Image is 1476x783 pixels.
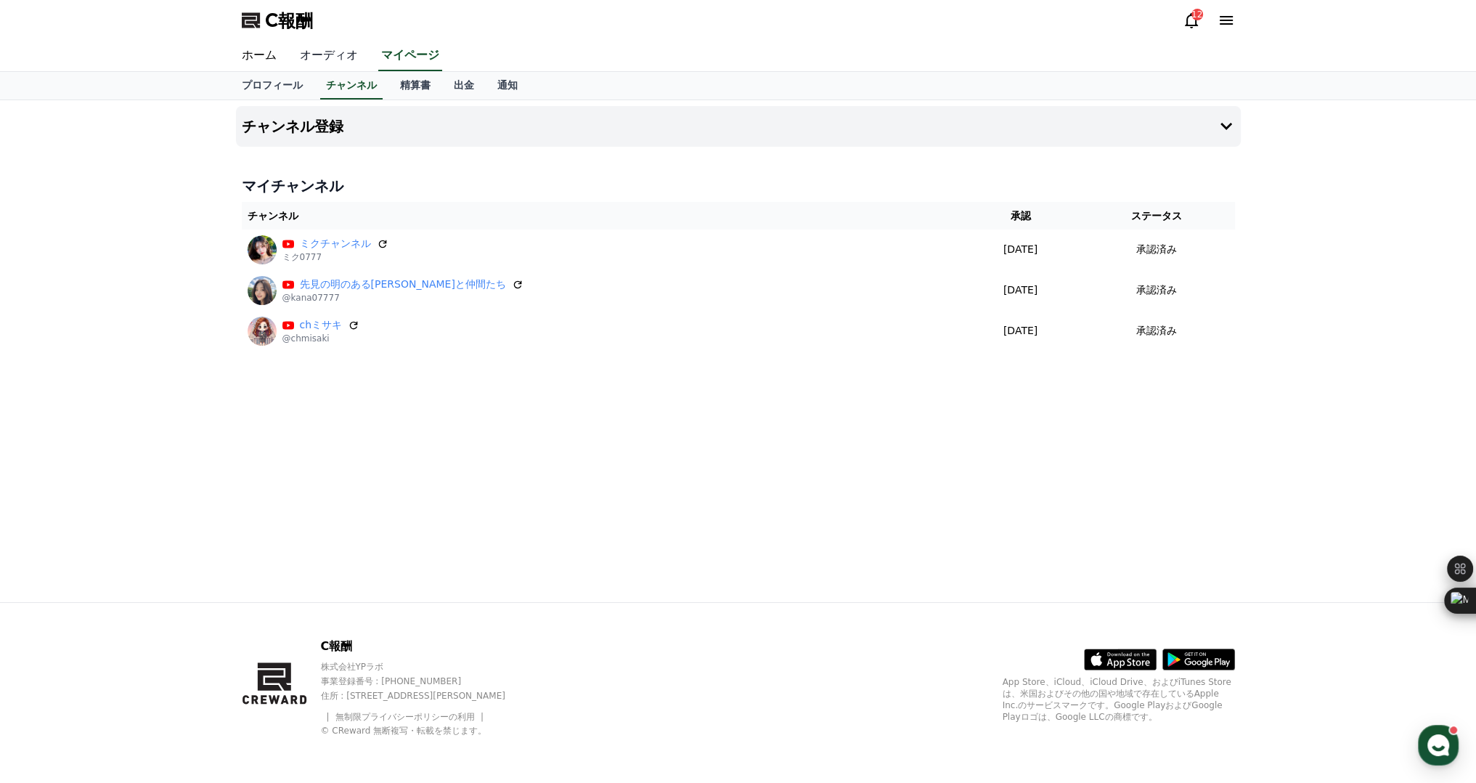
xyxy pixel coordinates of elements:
font: プロフィール [242,79,303,91]
span: Settings [215,482,250,494]
a: 通知 [486,72,529,100]
font: 承認済み [1136,284,1177,296]
a: Home [4,461,96,497]
a: Messages [96,461,187,497]
font: チャンネル登録 [242,118,343,135]
font: C報酬 [265,10,313,31]
a: チャンネル [320,72,383,100]
font: 事業登録番号 : [PHONE_NUMBER] [320,676,461,686]
font: オーディオ [300,48,358,62]
font: マイページ [381,48,439,62]
font: 承認済み [1136,243,1177,255]
button: チャンネル登録 [236,106,1241,147]
font: 承認 [1010,210,1030,222]
img: chミサキ [248,317,277,346]
a: マイページ [378,41,442,71]
font: の利用 [449,712,475,722]
a: ミクチャンネル [300,236,371,251]
font: チャンネル [326,79,377,91]
span: Messages [121,483,163,495]
font: C報酬 [320,639,352,653]
a: 先見の明のある[PERSON_NAME]と仲間たち [300,277,506,292]
span: Home [37,482,62,494]
font: ミクチャンネル [300,238,371,249]
font: [DATE] [1003,243,1037,255]
font: @kana07777 [282,293,340,303]
font: App Store、iCloud、iCloud Drive、およびiTunes Storeは、米国およびその他の国や地域で存在しているApple Inc.のサービスマークです。Google Pl... [1003,677,1231,722]
font: chミサキ [300,319,343,330]
font: ミク0777 [282,252,322,262]
a: 無制限プライバシーポリシー [335,712,449,722]
a: オーディオ [288,41,370,71]
a: プロフィール [230,72,314,100]
a: 精算書 [388,72,442,100]
font: 株式会社YPラボ [320,662,383,672]
a: Settings [187,461,279,497]
a: 12 [1183,12,1200,29]
img: ミクチャンネル [248,235,277,264]
font: © CReward 無断複写・転載を禁じます。 [320,726,486,736]
a: の利用 [449,712,486,722]
font: @chmisaki [282,333,330,344]
font: チャンネル [248,210,298,222]
font: 12 [1191,9,1202,20]
font: ホーム [242,48,277,62]
font: 精算書 [400,79,431,91]
font: マイチャンネル [242,177,343,195]
font: [DATE] [1003,325,1037,336]
font: 通知 [497,79,518,91]
img: 先見の明のあるカナと仲間たち [248,276,277,305]
font: ステータス [1131,210,1182,222]
a: chミサキ [300,317,343,333]
a: ホーム [230,41,288,71]
a: 出金 [442,72,486,100]
font: 出金 [454,79,474,91]
font: 承認済み [1136,325,1177,336]
font: 住所 : [STREET_ADDRESS][PERSON_NAME] [320,691,505,701]
font: 先見の明のある[PERSON_NAME]と仲間たち [300,278,506,290]
font: [DATE] [1003,284,1037,296]
a: C報酬 [242,9,313,32]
